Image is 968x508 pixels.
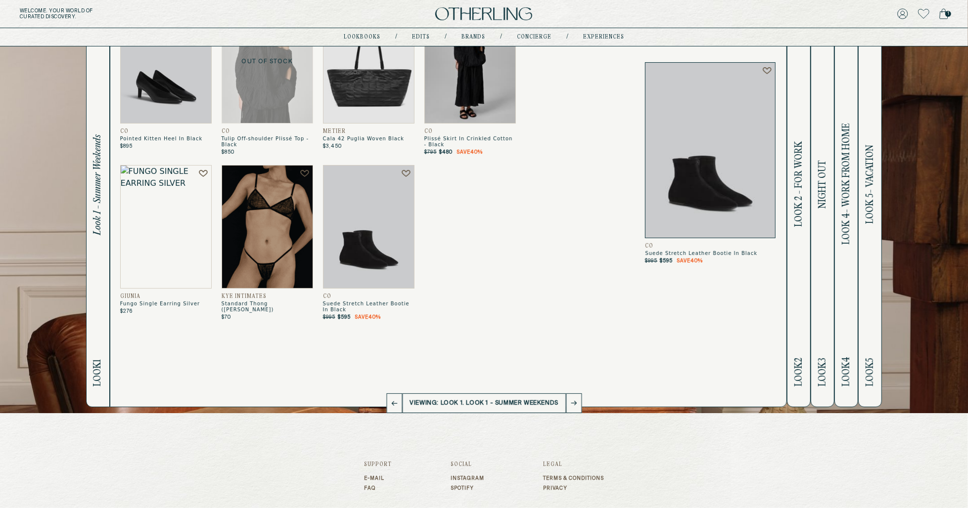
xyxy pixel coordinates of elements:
span: Pointed Kitten Heel In Black [120,136,212,142]
a: lookbooks [344,35,380,40]
span: Look 2 [793,358,805,386]
span: $70 [222,314,231,320]
img: Suede Stretch Leather Bootie in Black [645,62,776,238]
a: Spotify [451,485,484,491]
span: Save 40 % [677,258,703,264]
span: Tulip Off-shoulder Plissé Top - Black [222,136,313,148]
span: Standard Thong ([PERSON_NAME]) [222,301,313,313]
span: $850 [222,149,234,155]
span: Save 40 % [355,314,381,320]
p: $595 [338,314,381,320]
span: Kye Intimates [222,294,267,299]
div: / [445,33,447,41]
img: logo [435,7,532,21]
span: CO [120,128,129,134]
span: CO [424,128,433,134]
a: Brands [461,35,485,40]
span: Look 1 - Summer Weekends [92,135,103,236]
span: CO [323,294,331,299]
div: / [500,33,502,41]
span: Fungo Single Earring Silver [120,301,212,307]
span: Look 4- Work from home [841,123,852,245]
span: $795 [424,149,437,155]
a: Edits [412,35,430,40]
span: Metier [323,128,346,134]
span: $3,450 [323,143,342,149]
span: 1 [945,11,951,17]
span: Suede Stretch Leather Bootie In Black [645,251,776,256]
a: Instagram [451,475,484,481]
img: Suede Stretch Leather Bootie in Black [323,165,415,289]
span: $895 [120,143,133,149]
h5: Welcome . Your world of curated discovery. [20,8,298,20]
span: Cala 42 Puglia Woven Black [323,136,415,142]
span: Suede Stretch Leather Bootie In Black [323,301,415,313]
span: Look 4 [841,357,852,386]
h3: Support [364,462,392,467]
span: CO [645,243,653,249]
span: Night Out [817,160,829,209]
img: FUNGO SINGLE EARRING SILVER [120,165,212,289]
a: Privacy [543,485,604,491]
span: $995 [323,314,335,320]
a: E-mail [364,475,392,481]
span: Look 1 [92,359,103,386]
p: Viewing: Look 1. Look 1 - Summer Weekends [402,398,566,408]
a: 1 [939,7,948,21]
span: Save 40 % [457,149,483,155]
div: / [395,33,397,41]
span: Look 2 - For Work [793,142,805,227]
img: Standard Thong (Gauntlett Cheng) [222,165,313,289]
span: GIUNIA [120,294,140,299]
span: $276 [120,308,133,314]
span: Look 5- Vacation [865,145,876,224]
h3: Social [451,462,484,467]
span: Look 3 [817,358,829,386]
span: CO [222,128,230,134]
span: Look 5 [865,358,876,386]
div: / [566,33,568,41]
a: Terms & Conditions [543,475,604,481]
p: $480 [439,149,483,155]
p: $595 [660,258,703,264]
h3: Legal [543,462,604,467]
span: Plissé Skirt In Crinkled Cotton - Black [424,136,516,148]
a: FAQ [364,485,392,491]
a: experiences [583,35,624,40]
span: $995 [645,258,657,264]
a: concierge [517,35,552,40]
